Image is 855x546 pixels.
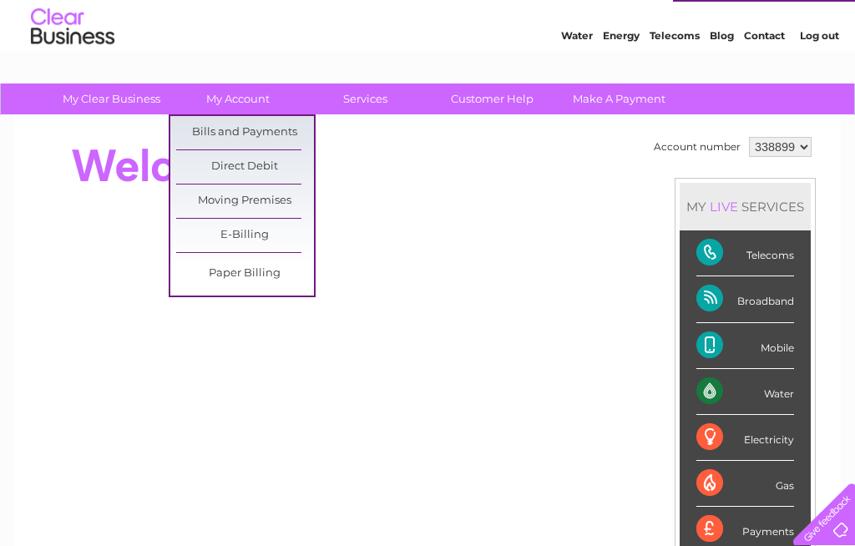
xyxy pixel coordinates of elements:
[696,461,794,507] div: Gas
[540,8,655,29] a: 0333 014 3131
[696,369,794,415] div: Water
[34,9,823,81] div: Clear Business is a trading name of Verastar Limited (registered in [GEOGRAPHIC_DATA] No. 3667643...
[696,323,794,369] div: Mobile
[696,415,794,461] div: Electricity
[561,71,593,83] a: Water
[176,150,314,184] a: Direct Debit
[744,71,785,83] a: Contact
[176,257,314,291] a: Paper Billing
[706,199,741,215] div: LIVE
[43,83,180,114] a: My Clear Business
[30,43,115,94] img: logo.png
[680,183,811,230] div: MY SERVICES
[423,83,561,114] a: Customer Help
[650,71,700,83] a: Telecoms
[800,71,839,83] a: Log out
[603,71,640,83] a: Energy
[169,83,307,114] a: My Account
[176,219,314,252] a: E-Billing
[176,185,314,218] a: Moving Premises
[550,83,688,114] a: Make A Payment
[296,83,434,114] a: Services
[176,116,314,149] a: Bills and Payments
[710,71,734,83] a: Blog
[696,230,794,276] div: Telecoms
[650,133,745,161] td: Account number
[696,276,794,322] div: Broadband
